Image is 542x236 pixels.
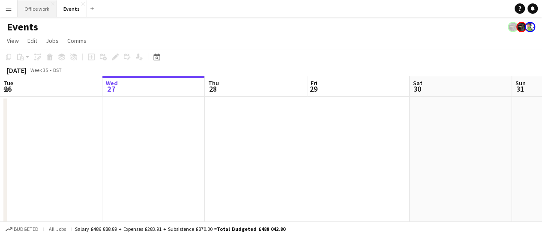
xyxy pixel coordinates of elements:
span: Jobs [46,37,59,45]
span: Sun [515,79,526,87]
span: Tue [3,79,13,87]
button: Budgeted [4,224,40,234]
span: 29 [309,84,317,94]
a: Edit [24,35,41,46]
span: Comms [67,37,87,45]
span: 31 [514,84,526,94]
span: 26 [2,84,13,94]
a: Comms [64,35,90,46]
span: 30 [412,84,422,94]
a: View [3,35,22,46]
div: Salary £486 888.89 + Expenses £283.91 + Subsistence £870.00 = [75,226,285,232]
span: 28 [207,84,219,94]
span: 27 [105,84,118,94]
app-user-avatar: Blue Hat [508,22,518,32]
app-user-avatar: Event Team [525,22,535,32]
div: [DATE] [7,66,27,75]
span: All jobs [47,226,68,232]
span: Week 35 [28,67,50,73]
span: Budgeted [14,226,39,232]
span: Fri [311,79,317,87]
h1: Events [7,21,38,33]
span: Thu [208,79,219,87]
button: Office work [18,0,57,17]
div: BST [53,67,62,73]
span: Wed [106,79,118,87]
app-user-avatar: Blue Hat [516,22,527,32]
span: View [7,37,19,45]
span: Total Budgeted £488 042.80 [217,226,285,232]
button: Events [57,0,87,17]
span: Edit [27,37,37,45]
span: Sat [413,79,422,87]
a: Jobs [42,35,62,46]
